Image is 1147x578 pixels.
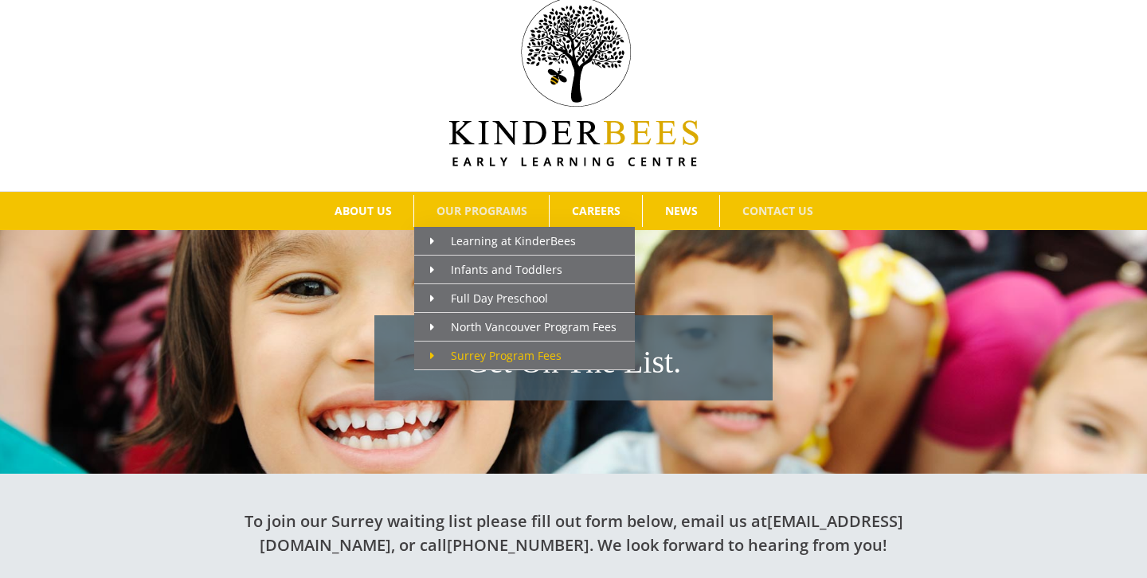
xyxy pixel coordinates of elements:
[382,340,765,385] h1: Get On The List.
[430,262,562,277] span: Infants and Toddlers
[414,256,635,284] a: Infants and Toddlers
[430,233,576,248] span: Learning at KinderBees
[223,510,924,557] h2: To join our Surrey waiting list please fill out form below, email us at , or call . We look forwa...
[414,227,635,256] a: Learning at KinderBees
[665,205,698,217] span: NEWS
[430,319,617,334] span: North Vancouver Program Fees
[414,313,635,342] a: North Vancouver Program Fees
[24,192,1123,230] nav: Main Menu
[414,284,635,313] a: Full Day Preschool
[447,534,589,556] a: [PHONE_NUMBER]
[430,291,548,306] span: Full Day Preschool
[414,195,549,227] a: OUR PROGRAMS
[414,342,635,370] a: Surrey Program Fees
[430,348,562,363] span: Surrey Program Fees
[643,195,719,227] a: NEWS
[720,195,835,227] a: CONTACT US
[436,205,527,217] span: OUR PROGRAMS
[335,205,392,217] span: ABOUT US
[550,195,642,227] a: CAREERS
[572,205,620,217] span: CAREERS
[742,205,813,217] span: CONTACT US
[312,195,413,227] a: ABOUT US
